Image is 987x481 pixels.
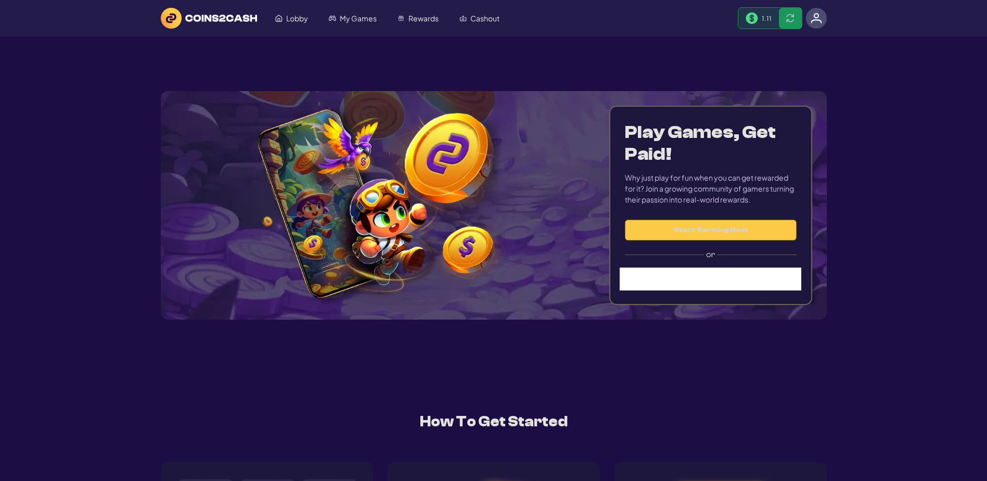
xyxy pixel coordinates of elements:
[408,15,439,22] span: Rewards
[329,15,336,22] img: My Games
[625,240,796,269] label: or
[265,8,318,28] a: Lobby
[620,268,801,290] iframe: Sign in with Google Button
[387,8,449,28] a: Rewards
[625,172,796,205] div: Why just play for fun when you can get rewarded for it? Join a growing community of gamers turnin...
[340,15,377,22] span: My Games
[398,15,405,22] img: Rewards
[161,8,257,29] img: logo text
[811,12,822,24] img: avatar
[625,220,796,240] button: Start Earning Now
[625,121,796,165] h1: Play Games, Get Paid!
[459,15,467,22] img: Cashout
[161,411,827,433] h2: How To Get Started
[318,8,387,28] a: My Games
[746,12,758,24] img: Money Bill
[470,15,499,22] span: Cashout
[762,14,772,22] span: 1.11
[275,15,283,22] img: Lobby
[286,15,308,22] span: Lobby
[449,8,510,28] a: Cashout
